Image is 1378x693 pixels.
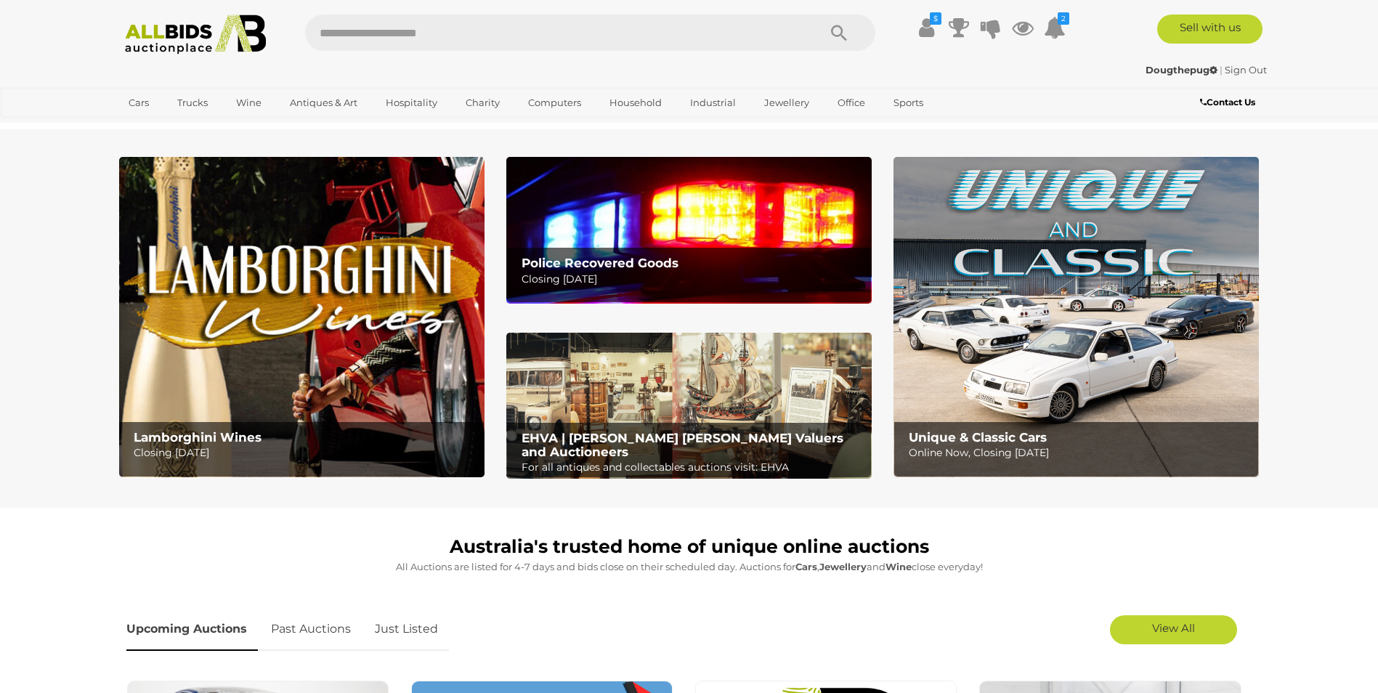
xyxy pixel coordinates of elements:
a: View All [1110,615,1237,644]
h1: Australia's trusted home of unique online auctions [126,537,1252,557]
p: Closing [DATE] [134,444,476,462]
a: Cars [119,91,158,115]
img: Lamborghini Wines [119,157,485,477]
b: Lamborghini Wines [134,430,262,445]
img: EHVA | Evans Hastings Valuers and Auctioneers [506,333,872,479]
p: Online Now, Closing [DATE] [909,444,1251,462]
strong: Dougthepug [1146,64,1217,76]
span: | [1220,64,1223,76]
a: Hospitality [376,91,447,115]
a: Industrial [681,91,745,115]
i: 2 [1058,12,1069,25]
b: Unique & Classic Cars [909,430,1047,445]
b: Police Recovered Goods [522,256,678,270]
a: Antiques & Art [280,91,367,115]
a: Sign Out [1225,64,1267,76]
img: Unique & Classic Cars [893,157,1259,477]
strong: Cars [795,561,817,572]
strong: Wine [885,561,912,572]
a: [GEOGRAPHIC_DATA] [119,115,241,139]
a: Just Listed [364,608,449,651]
a: EHVA | Evans Hastings Valuers and Auctioneers EHVA | [PERSON_NAME] [PERSON_NAME] Valuers and Auct... [506,333,872,479]
a: Lamborghini Wines Lamborghini Wines Closing [DATE] [119,157,485,477]
a: Contact Us [1200,94,1259,110]
b: Contact Us [1200,97,1255,108]
a: Upcoming Auctions [126,608,258,651]
span: View All [1152,621,1195,635]
p: Closing [DATE] [522,270,864,288]
a: Charity [456,91,509,115]
a: Police Recovered Goods Police Recovered Goods Closing [DATE] [506,157,872,303]
a: Household [600,91,671,115]
a: Computers [519,91,591,115]
p: All Auctions are listed for 4-7 days and bids close on their scheduled day. Auctions for , and cl... [126,559,1252,575]
img: Allbids.com.au [117,15,275,54]
a: Jewellery [755,91,819,115]
a: Office [828,91,875,115]
i: $ [930,12,941,25]
b: EHVA | [PERSON_NAME] [PERSON_NAME] Valuers and Auctioneers [522,431,843,459]
a: Sell with us [1157,15,1263,44]
a: Dougthepug [1146,64,1220,76]
strong: Jewellery [819,561,867,572]
a: $ [916,15,938,41]
a: Past Auctions [260,608,362,651]
img: Police Recovered Goods [506,157,872,303]
a: Sports [884,91,933,115]
a: 2 [1044,15,1066,41]
a: Trucks [168,91,217,115]
a: Wine [227,91,271,115]
p: For all antiques and collectables auctions visit: EHVA [522,458,864,477]
a: Unique & Classic Cars Unique & Classic Cars Online Now, Closing [DATE] [893,157,1259,477]
button: Search [803,15,875,51]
